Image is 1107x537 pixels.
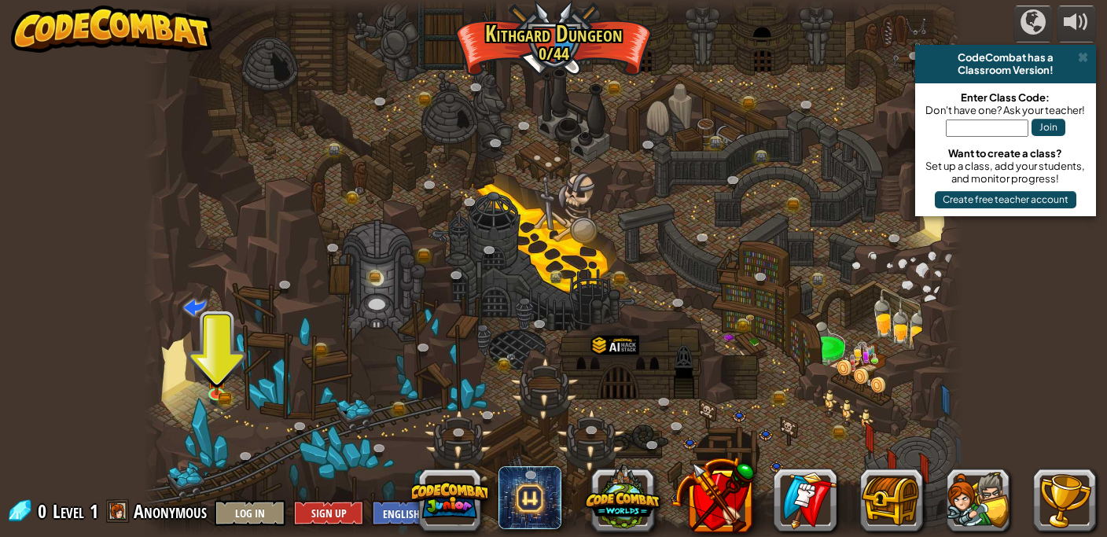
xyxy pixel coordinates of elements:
[215,500,285,526] button: Log In
[923,104,1088,116] div: Don't have one? Ask your teacher!
[921,64,1090,76] div: Classroom Version!
[923,91,1088,104] div: Enter Class Code:
[935,191,1076,208] button: Create free teacher account
[1032,119,1065,136] button: Join
[38,498,51,524] span: 0
[921,51,1090,64] div: CodeCombat has a
[1013,6,1053,42] button: Campaigns
[293,500,364,526] button: Sign Up
[506,353,516,360] img: portrait.png
[207,362,226,395] img: level-banner-unlock.png
[90,498,98,524] span: 1
[923,147,1088,160] div: Want to create a class?
[211,375,223,384] img: portrait.png
[1057,6,1096,42] button: Adjust volume
[134,498,207,524] span: Anonymous
[53,498,84,524] span: Level
[11,6,212,53] img: CodeCombat - Learn how to code by playing a game
[355,187,364,194] img: portrait.png
[923,160,1088,185] div: Set up a class, add your students, and monitor progress!
[745,314,755,321] img: portrait.png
